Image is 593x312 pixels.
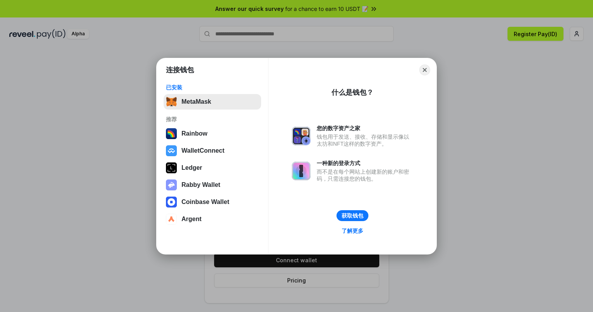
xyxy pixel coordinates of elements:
div: 一种新的登录方式 [317,160,413,167]
img: svg+xml,%3Csvg%20xmlns%3D%22http%3A%2F%2Fwww.w3.org%2F2000%2Fsvg%22%20fill%3D%22none%22%20viewBox... [292,127,310,145]
img: svg+xml,%3Csvg%20width%3D%2228%22%20height%3D%2228%22%20viewBox%3D%220%200%2028%2028%22%20fill%3D... [166,214,177,225]
div: Rainbow [181,130,208,137]
h1: 连接钱包 [166,65,194,75]
img: svg+xml,%3Csvg%20xmlns%3D%22http%3A%2F%2Fwww.w3.org%2F2000%2Fsvg%22%20fill%3D%22none%22%20viewBox... [292,162,310,180]
div: 获取钱包 [342,212,363,219]
div: 而不是在每个网站上创建新的账户和密码，只需连接您的钱包。 [317,168,413,182]
div: Ledger [181,164,202,171]
button: Rabby Wallet [164,177,261,193]
button: Rainbow [164,126,261,141]
div: Argent [181,216,202,223]
button: Ledger [164,160,261,176]
div: Coinbase Wallet [181,199,229,206]
div: Rabby Wallet [181,181,220,188]
div: 了解更多 [342,227,363,234]
button: WalletConnect [164,143,261,159]
button: Coinbase Wallet [164,194,261,210]
button: Close [419,64,430,75]
img: svg+xml,%3Csvg%20xmlns%3D%22http%3A%2F%2Fwww.w3.org%2F2000%2Fsvg%22%20width%3D%2228%22%20height%3... [166,162,177,173]
div: WalletConnect [181,147,225,154]
div: 您的数字资产之家 [317,125,413,132]
img: svg+xml,%3Csvg%20width%3D%22120%22%20height%3D%22120%22%20viewBox%3D%220%200%20120%20120%22%20fil... [166,128,177,139]
div: 已安装 [166,84,259,91]
button: MetaMask [164,94,261,110]
button: Argent [164,211,261,227]
img: svg+xml,%3Csvg%20fill%3D%22none%22%20height%3D%2233%22%20viewBox%3D%220%200%2035%2033%22%20width%... [166,96,177,107]
div: MetaMask [181,98,211,105]
div: 什么是钱包？ [331,88,373,97]
div: 推荐 [166,116,259,123]
button: 获取钱包 [337,210,368,221]
img: svg+xml,%3Csvg%20xmlns%3D%22http%3A%2F%2Fwww.w3.org%2F2000%2Fsvg%22%20fill%3D%22none%22%20viewBox... [166,180,177,190]
div: 钱包用于发送、接收、存储和显示像以太坊和NFT这样的数字资产。 [317,133,413,147]
img: svg+xml,%3Csvg%20width%3D%2228%22%20height%3D%2228%22%20viewBox%3D%220%200%2028%2028%22%20fill%3D... [166,145,177,156]
a: 了解更多 [337,226,368,236]
img: svg+xml,%3Csvg%20width%3D%2228%22%20height%3D%2228%22%20viewBox%3D%220%200%2028%2028%22%20fill%3D... [166,197,177,207]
